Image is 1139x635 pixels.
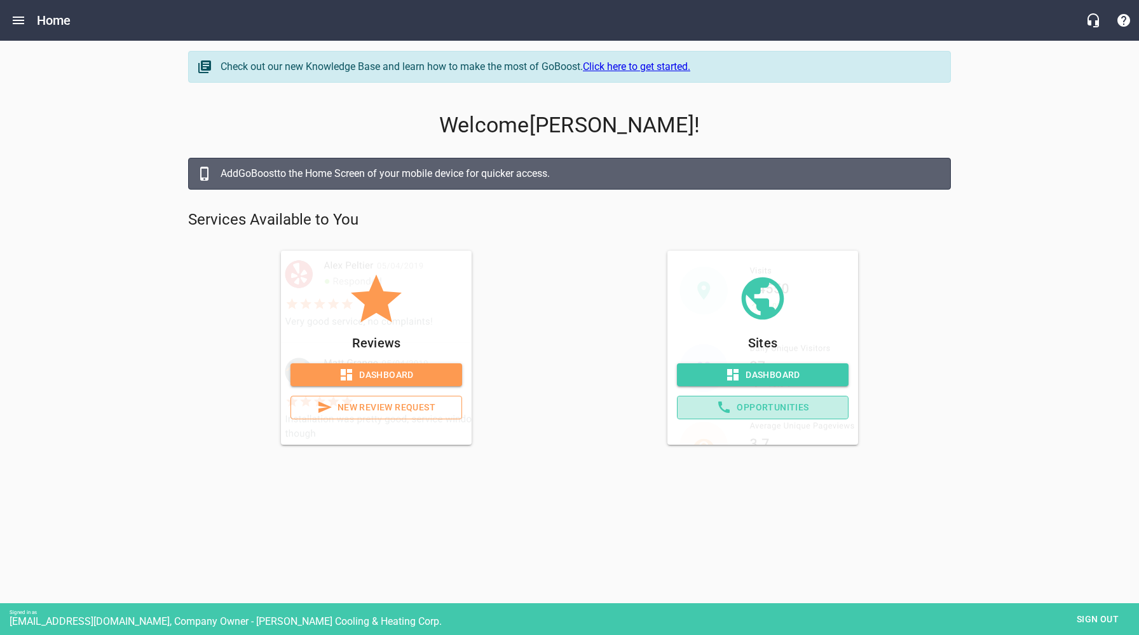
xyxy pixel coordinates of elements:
a: AddGoBoostto the Home Screen of your mobile device for quicker access. [188,158,951,190]
span: Sign out [1071,611,1124,627]
button: Open drawer [3,5,34,36]
a: New Review Request [290,396,462,419]
a: Click here to get started. [583,60,690,73]
div: Check out our new Knowledge Base and learn how to make the most of GoBoost. [221,59,938,74]
p: Reviews [290,333,462,353]
button: Sign out [1066,608,1129,631]
p: Services Available to You [188,210,951,230]
button: Support Portal [1108,5,1139,36]
span: Opportunities [688,400,838,415]
div: [EMAIL_ADDRESS][DOMAIN_NAME], Company Owner - [PERSON_NAME] Cooling & Heating Corp. [10,615,1139,627]
p: Sites [677,333,849,353]
p: Welcome [PERSON_NAME] ! [188,113,951,138]
h6: Home [37,10,71,31]
a: Opportunities [677,396,849,419]
span: New Review Request [301,400,451,415]
a: Dashboard [290,363,462,387]
div: Signed in as [10,610,1139,615]
button: Live Chat [1078,5,1108,36]
a: Dashboard [677,363,849,387]
span: Dashboard [687,367,838,383]
div: Add GoBoost to the Home Screen of your mobile device for quicker access. [221,166,938,181]
span: Dashboard [301,367,452,383]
